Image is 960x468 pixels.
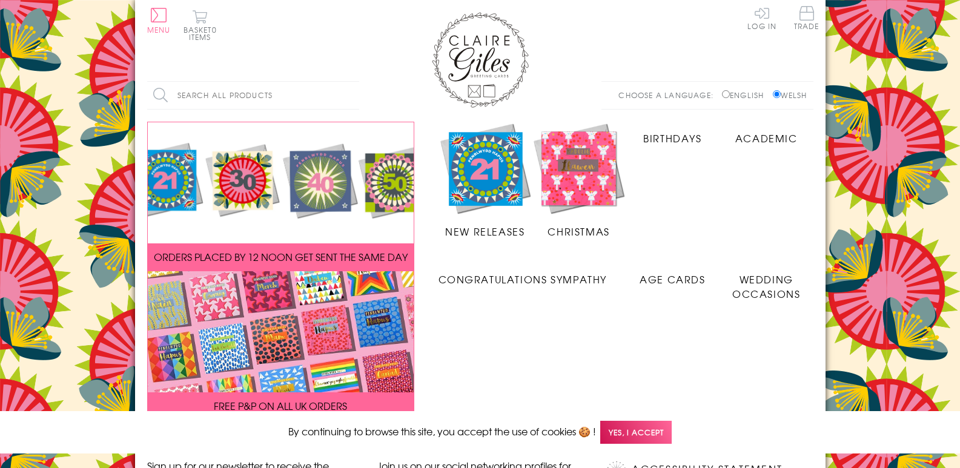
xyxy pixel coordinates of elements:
[626,122,720,145] a: Birthdays
[732,272,800,301] span: Wedding Occasions
[773,90,807,101] label: Welsh
[147,24,171,35] span: Menu
[147,8,171,33] button: Menu
[722,90,730,98] input: English
[794,6,819,30] span: Trade
[154,249,408,264] span: ORDERS PLACED BY 12 NOON GET SENT THE SAME DAY
[735,131,798,145] span: Academic
[532,122,626,239] a: Christmas
[214,398,347,413] span: FREE P&P ON ALL UK ORDERS
[189,24,217,42] span: 0 items
[773,90,781,98] input: Welsh
[548,224,609,239] span: Christmas
[532,263,626,286] a: Sympathy
[794,6,819,32] a: Trade
[722,90,770,101] label: English
[147,82,359,109] input: Search all products
[439,263,548,286] a: Congratulations
[439,122,532,239] a: New Releases
[626,263,720,286] a: Age Cards
[640,272,705,286] span: Age Cards
[347,82,359,109] input: Search
[720,263,813,301] a: Wedding Occasions
[184,10,217,41] button: Basket0 items
[747,6,776,30] a: Log In
[600,421,672,444] span: Yes, I accept
[618,90,720,101] p: Choose a language:
[720,122,813,145] a: Academic
[439,272,548,286] span: Congratulations
[643,131,701,145] span: Birthdays
[445,224,525,239] span: New Releases
[432,12,529,108] img: Claire Giles Greetings Cards
[551,272,607,286] span: Sympathy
